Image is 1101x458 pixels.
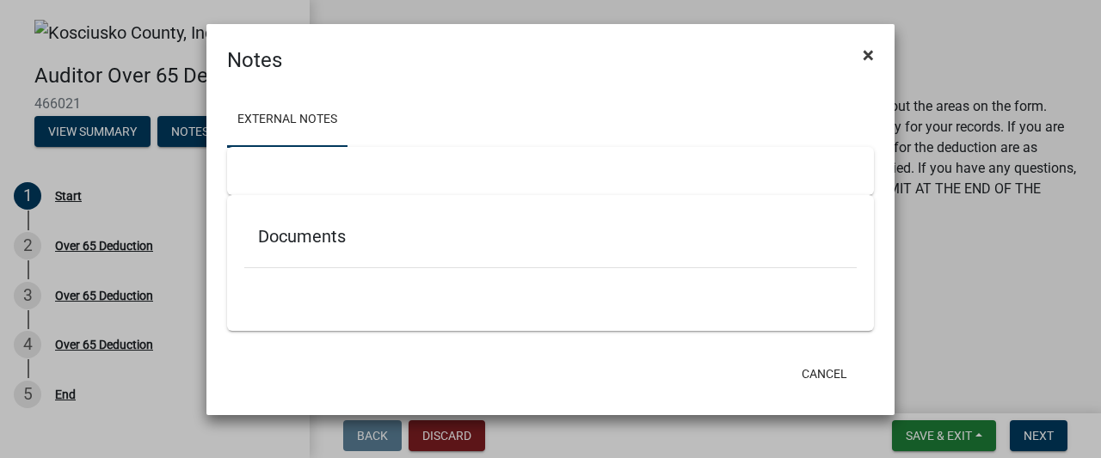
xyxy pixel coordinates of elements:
[863,43,874,67] span: ×
[258,226,843,247] h5: Documents
[227,45,282,76] h4: Notes
[788,358,861,389] button: Cancel
[227,93,348,148] a: External Notes
[849,31,888,79] button: Close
